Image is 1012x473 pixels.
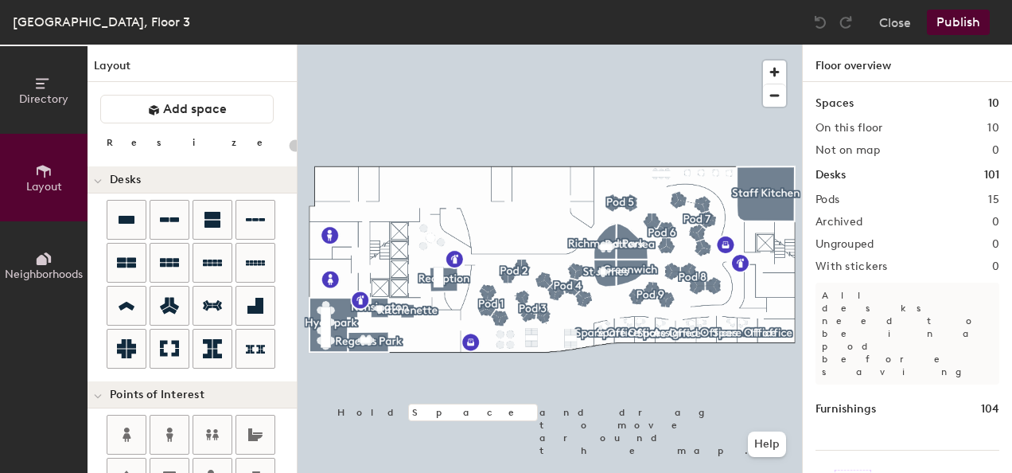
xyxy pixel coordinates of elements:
[992,144,999,157] h2: 0
[815,166,846,184] h1: Desks
[88,57,297,82] h1: Layout
[19,92,68,106] span: Directory
[838,14,854,30] img: Redo
[110,389,204,401] span: Points of Interest
[988,95,999,112] h1: 10
[815,193,839,206] h2: Pods
[815,144,880,157] h2: Not on map
[803,45,1012,82] h1: Floor overview
[748,432,786,457] button: Help
[26,180,62,193] span: Layout
[987,122,999,135] h2: 10
[815,260,888,273] h2: With stickers
[100,95,274,123] button: Add space
[13,12,190,32] div: [GEOGRAPHIC_DATA], Floor 3
[815,216,862,229] h2: Archived
[815,238,874,251] h2: Ungrouped
[984,166,999,184] h1: 101
[992,216,999,229] h2: 0
[981,401,999,418] h1: 104
[927,10,990,35] button: Publish
[815,95,854,112] h1: Spaces
[815,122,883,135] h2: On this floor
[107,136,282,149] div: Resize
[815,283,999,385] p: All desks need to be in a pod before saving
[812,14,828,30] img: Undo
[992,238,999,251] h2: 0
[110,174,141,186] span: Desks
[5,268,83,281] span: Neighborhoods
[992,260,999,273] h2: 0
[879,10,911,35] button: Close
[163,101,227,117] span: Add space
[815,401,876,418] h1: Furnishings
[988,193,999,206] h2: 15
